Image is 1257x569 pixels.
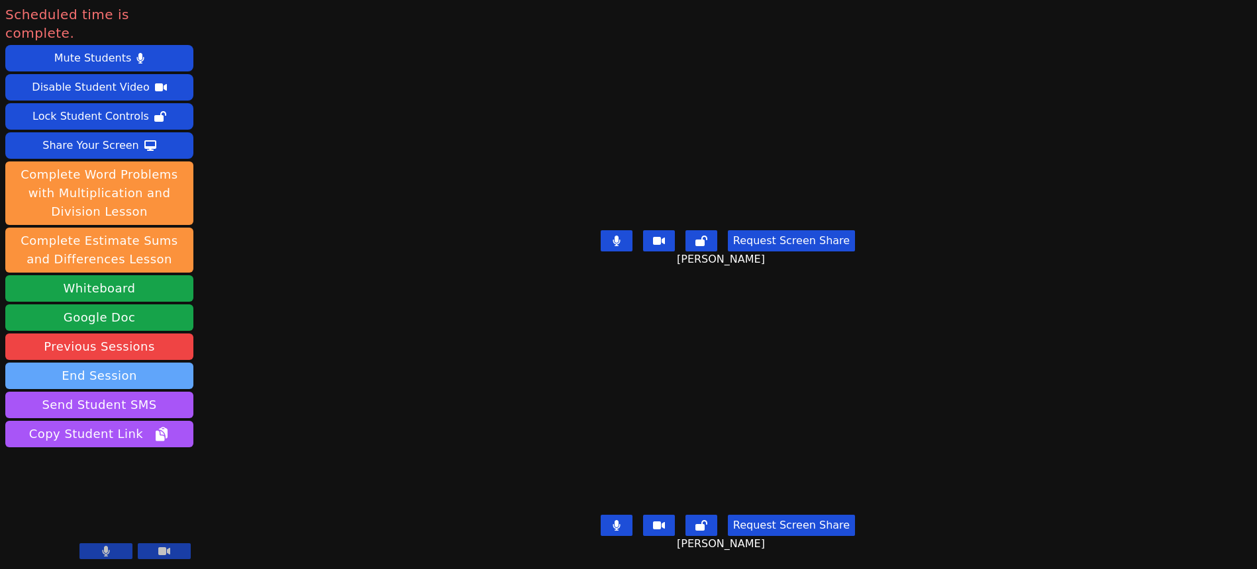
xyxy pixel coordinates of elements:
[5,392,193,418] button: Send Student SMS
[5,5,193,42] span: Scheduled time is complete.
[5,161,193,225] button: Complete Word Problems with Multiplication and Division Lesson
[5,103,193,130] button: Lock Student Controls
[5,275,193,302] button: Whiteboard
[5,45,193,71] button: Mute Students
[5,304,193,331] a: Google Doc
[728,230,855,251] button: Request Screen Share
[5,363,193,389] button: End Session
[5,333,193,360] a: Previous Sessions
[5,421,193,447] button: Copy Student Link
[5,74,193,101] button: Disable Student Video
[677,251,768,267] span: [PERSON_NAME]
[5,228,193,273] button: Complete Estimate Sums and Differences Lesson
[677,536,768,552] span: [PERSON_NAME]
[54,48,131,69] div: Mute Students
[5,132,193,159] button: Share Your Screen
[32,106,149,127] div: Lock Student Controls
[42,135,139,156] div: Share Your Screen
[29,425,170,443] span: Copy Student Link
[728,515,855,536] button: Request Screen Share
[32,77,149,98] div: Disable Student Video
